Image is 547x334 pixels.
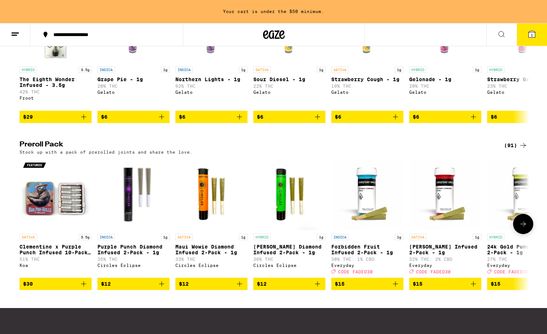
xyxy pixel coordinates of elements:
div: Gelato [253,90,325,95]
p: 1g [161,66,170,73]
p: 22% THC [253,84,325,88]
p: 3.5g [79,66,92,73]
div: Gelato [97,90,170,95]
span: $12 [179,281,189,287]
img: Circles Eclipse - Runtz Diamond Infused 2-Pack - 1g [253,158,325,230]
span: CODE FADED30 [494,269,529,274]
p: INDICA [97,234,115,240]
p: Forbidden Fruit Infused 2-Pack - 1g [331,244,403,255]
div: Froot [19,96,92,100]
p: Sour Diesel - 1g [253,76,325,82]
p: [PERSON_NAME] Diamond Infused 2-Pack - 1g [253,244,325,255]
span: $6 [491,114,497,120]
span: CODE FADED30 [416,269,451,274]
div: Gelato [409,90,481,95]
p: 1g [473,234,481,240]
a: Open page for Forbidden Fruit Infused 2-Pack - 1g from Everyday [331,158,403,278]
span: $15 [335,281,345,287]
p: SATIVA [409,234,426,240]
span: $6 [413,114,419,120]
button: Add to bag [331,111,403,123]
p: 1g [317,66,325,73]
p: 51% THC [19,257,92,262]
p: Purple Punch Diamond Infused 2-Pack - 1g [97,244,170,255]
span: $12 [101,281,111,287]
button: Add to bag [175,111,248,123]
p: Gelonade - 1g [409,76,481,82]
p: 19% THC [331,84,403,88]
span: $15 [413,281,423,287]
p: INDICA [97,66,115,73]
span: CODE FADED30 [338,269,373,274]
a: Open page for Runtz Diamond Infused 2-Pack - 1g from Circles Eclipse [253,158,325,278]
span: $6 [257,114,263,120]
button: Add to bag [97,278,170,290]
p: 92% THC [175,84,248,88]
a: Open page for Purple Punch Diamond Infused 2-Pack - 1g from Circles Eclipse [97,158,170,278]
span: $6 [335,114,341,120]
p: 1g [395,234,403,240]
img: Circles Eclipse - Purple Punch Diamond Infused 2-Pack - 1g [97,158,170,230]
p: HYBRID [19,66,37,73]
p: Strawberry Cough - 1g [331,76,403,82]
span: $15 [491,281,500,287]
p: HYBRID [253,234,271,240]
p: 1g [239,66,248,73]
div: Circles Eclipse [175,263,248,268]
p: SATIVA [331,66,349,73]
span: $12 [257,281,267,287]
p: HYBRID [409,66,426,73]
h2: Preroll Pack [19,141,492,150]
span: $6 [101,114,108,120]
p: [PERSON_NAME] Infused 2-Pack - 1g [409,244,481,255]
a: Open page for Maui Wowie Diamond Infused 2-Pack - 1g from Circles Eclipse [175,158,248,278]
span: $6 [179,114,185,120]
p: 3.5g [79,234,92,240]
img: Koa - Clementine x Purple Punch Infused 10-Pack - 3.5g [19,158,92,230]
button: Add to bag [19,278,92,290]
button: Add to bag [97,111,170,123]
p: INDICA [175,66,193,73]
div: Everyday [331,263,403,268]
div: Gelato [175,90,248,95]
p: 1g [317,234,325,240]
p: 42% THC [19,89,92,94]
div: Circles Eclipse [97,263,170,268]
span: 1 [531,33,533,37]
p: SATIVA [253,66,271,73]
button: Add to bag [175,278,248,290]
button: Add to bag [331,278,403,290]
span: $30 [23,281,33,287]
p: 38% THC: 1% CBD [331,257,403,262]
p: 1g [395,66,403,73]
p: 36% THC [253,257,325,262]
p: 32% THC: 2% CBD [409,257,481,262]
p: 20% THC [409,84,481,88]
p: SATIVA [175,234,193,240]
a: Open page for Jack Herer Infused 2-Pack - 1g from Everyday [409,158,481,278]
p: Stock up with a pack of prerolled joints and share the love. [19,150,193,154]
div: Koa [19,263,92,268]
p: 1g [239,234,248,240]
p: Northern Lights - 1g [175,76,248,82]
p: Grape Pie - 1g [97,76,170,82]
div: Gelato [331,90,403,95]
p: SATIVA [19,234,37,240]
p: Maui Wowie Diamond Infused 2-Pack - 1g [175,244,248,255]
p: INDICA [331,234,349,240]
p: 33% THC [175,257,248,262]
p: 20% THC [97,84,170,88]
p: 1g [473,66,481,73]
div: Everyday [409,263,481,268]
p: 1g [161,234,170,240]
p: 35% THC [97,257,170,262]
a: (91) [504,141,528,150]
p: HYBRID [487,234,504,240]
button: Add to bag [19,111,92,123]
p: The Eighth Wonder Infused - 3.5g [19,76,92,88]
a: Open page for Clementine x Purple Punch Infused 10-Pack - 3.5g from Koa [19,158,92,278]
button: Add to bag [409,111,481,123]
img: Everyday - Jack Herer Infused 2-Pack - 1g [409,158,481,230]
button: Add to bag [253,111,325,123]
